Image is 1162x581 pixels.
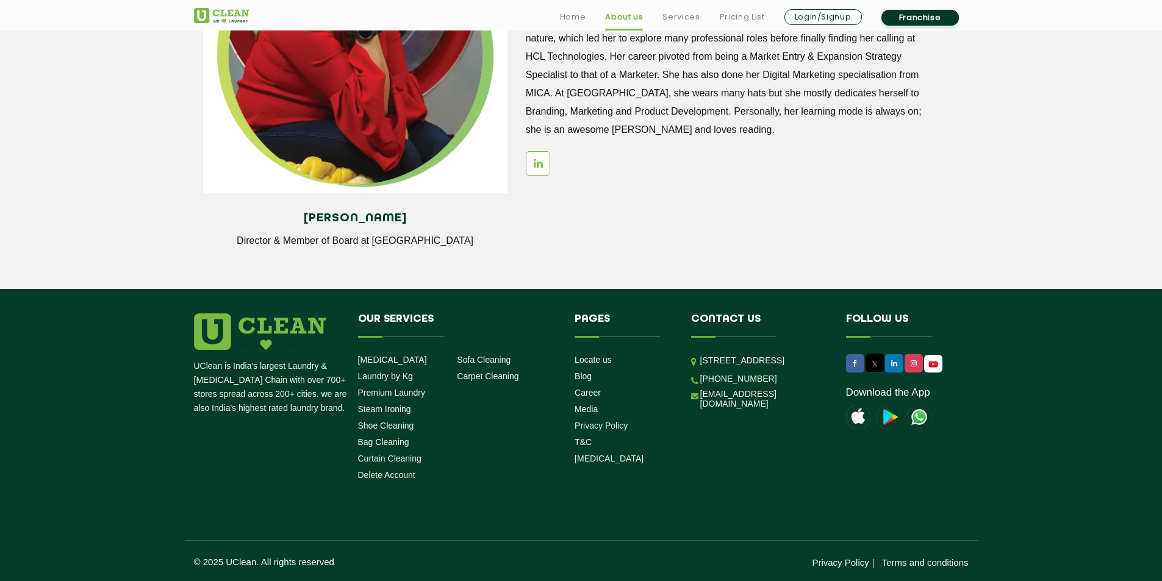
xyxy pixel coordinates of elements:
[358,313,557,337] h4: Our Services
[846,313,953,337] h4: Follow us
[925,358,941,371] img: UClean Laundry and Dry Cleaning
[358,404,411,414] a: Steam Ironing
[575,355,612,365] a: Locate us
[358,470,415,480] a: Delete Account
[212,212,498,225] h4: [PERSON_NAME]
[877,405,901,429] img: playstoreicon.png
[194,313,326,350] img: logo.png
[605,10,643,24] a: About us
[358,355,427,365] a: [MEDICAL_DATA]
[575,454,644,463] a: [MEDICAL_DATA]
[358,454,421,463] a: Curtain Cleaning
[691,313,828,337] h4: Contact us
[358,371,413,381] a: Laundry by Kg
[575,421,628,430] a: Privacy Policy
[575,313,673,337] h4: Pages
[662,10,700,24] a: Services
[575,437,592,447] a: T&C
[846,387,930,399] a: Download the App
[846,405,870,429] img: apple-icon.png
[212,235,498,246] p: Director & Member of Board at [GEOGRAPHIC_DATA]
[194,557,581,567] p: © 2025 UClean. All rights reserved
[575,388,601,397] a: Career
[700,389,828,408] a: [EMAIL_ADDRESS][DOMAIN_NAME]
[194,8,249,23] img: UClean Laundry and Dry Cleaning
[881,10,959,26] a: Franchise
[358,388,426,397] a: Premium Laundry
[700,354,828,368] p: [STREET_ADDRESS]
[720,10,765,24] a: Pricing List
[882,557,969,568] a: Terms and conditions
[784,9,862,25] a: Login/Signup
[560,10,586,24] a: Home
[700,374,777,383] a: [PHONE_NUMBER]
[812,557,869,568] a: Privacy Policy
[358,421,414,430] a: Shoe Cleaning
[457,355,511,365] a: Sofa Cleaning
[907,405,931,429] img: UClean Laundry and Dry Cleaning
[575,371,592,381] a: Blog
[194,359,349,415] p: UClean is India's largest Laundry & [MEDICAL_DATA] Chain with over 700+ stores spread across 200+...
[457,371,518,381] a: Carpet Cleaning
[575,404,598,414] a: Media
[358,437,409,447] a: Bag Cleaning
